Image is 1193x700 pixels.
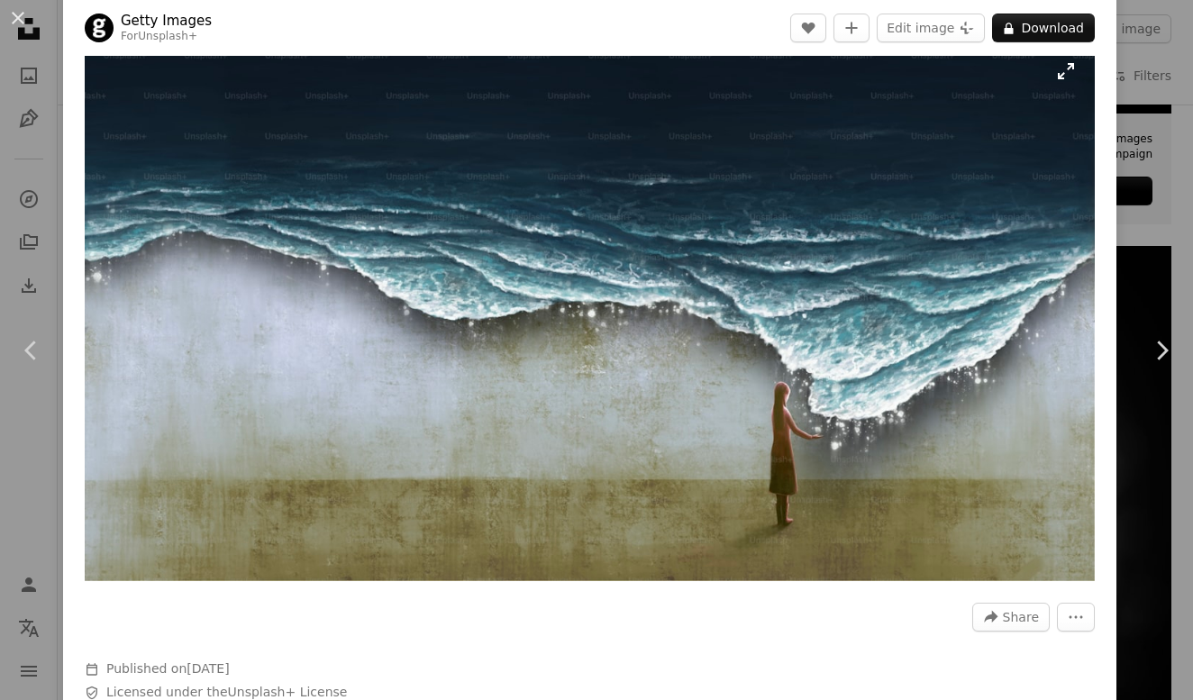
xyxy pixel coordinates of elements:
[85,42,1095,581] img: Young woman alone with surreal sea, painting artwork, fantasy art, imagination illustration, sad,...
[85,14,114,42] img: Go to Getty Images's profile
[228,685,348,699] a: Unsplash+ License
[1130,264,1193,437] a: Next
[972,603,1050,632] button: Share this image
[121,12,212,30] a: Getty Images
[121,30,212,44] div: For
[833,14,870,42] button: Add to Collection
[187,661,229,676] time: April 1, 2024 at 9:00:13 AM PDT
[992,14,1095,42] button: Download
[1003,604,1039,631] span: Share
[790,14,826,42] button: Like
[106,661,230,676] span: Published on
[138,30,197,42] a: Unsplash+
[877,14,985,42] button: Edit image
[85,42,1095,581] button: Zoom in on this image
[1057,603,1095,632] button: More Actions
